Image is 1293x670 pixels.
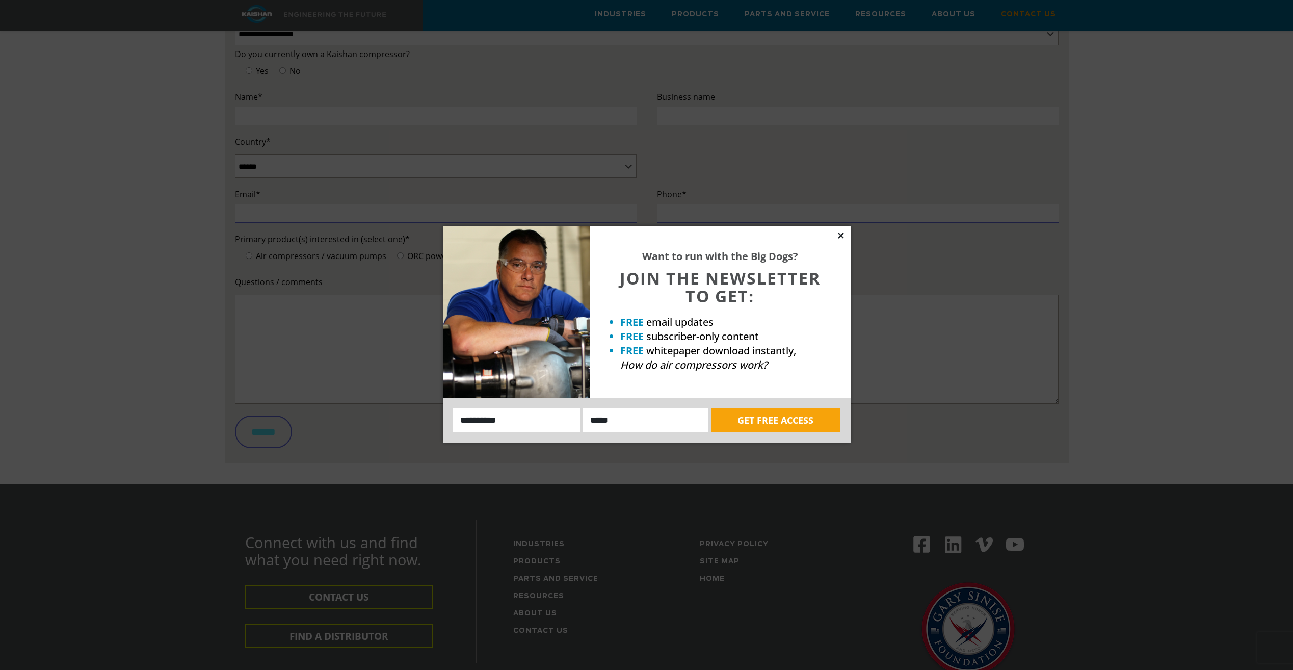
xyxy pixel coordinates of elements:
span: whitepaper download instantly, [646,344,796,357]
button: Close [836,231,846,240]
span: subscriber-only content [646,329,759,343]
strong: FREE [620,329,644,343]
strong: Want to run with the Big Dogs? [642,249,798,263]
span: email updates [646,315,714,329]
input: Email [583,408,708,432]
span: JOIN THE NEWSLETTER TO GET: [620,267,821,307]
button: GET FREE ACCESS [711,408,840,432]
strong: FREE [620,344,644,357]
em: How do air compressors work? [620,358,768,372]
input: Name: [453,408,581,432]
strong: FREE [620,315,644,329]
